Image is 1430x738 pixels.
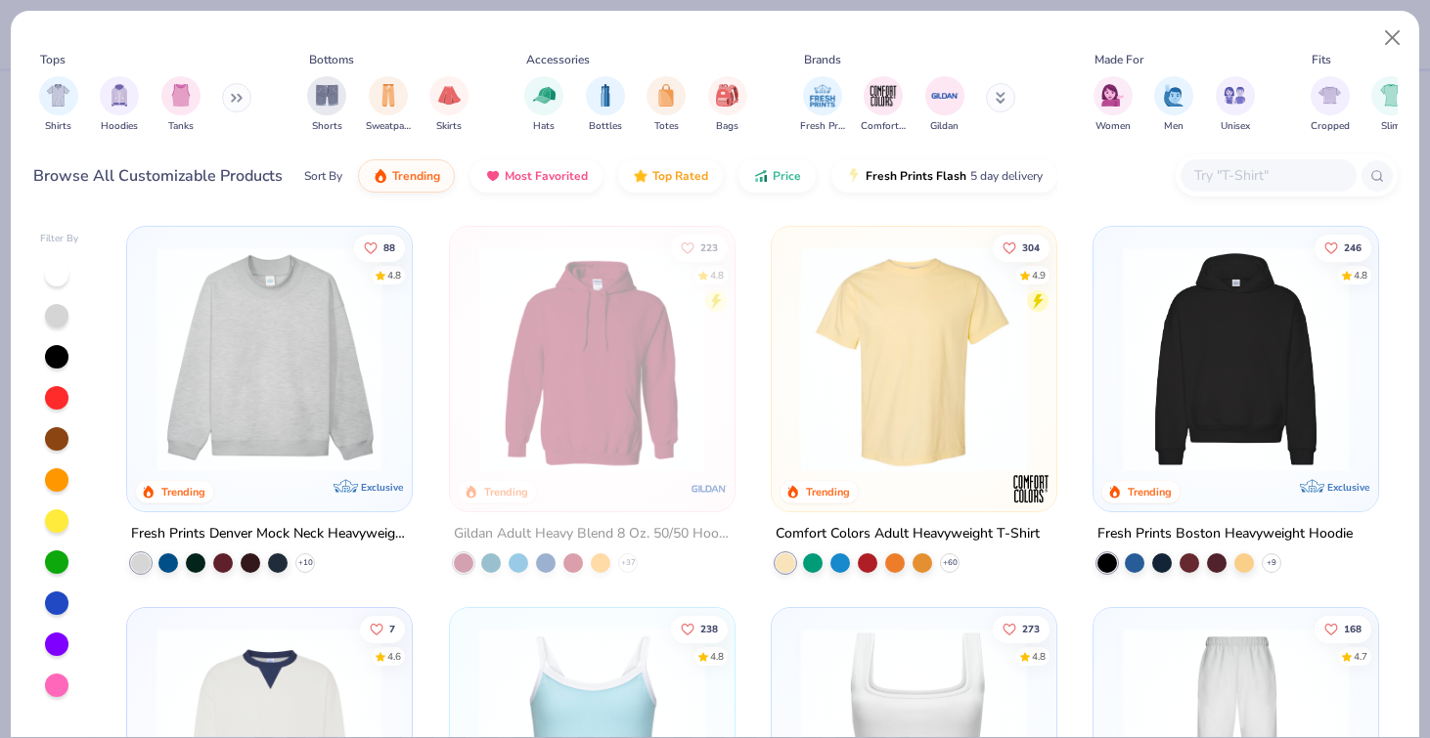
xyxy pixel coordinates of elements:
[1315,234,1371,261] button: Like
[861,76,906,134] div: filter for Comfort Colors
[586,76,625,134] div: filter for Bottles
[699,242,717,252] span: 223
[533,119,555,134] span: Hats
[366,76,411,134] div: filter for Sweatpants
[1312,51,1331,68] div: Fits
[708,76,747,134] div: filter for Bags
[1371,76,1410,134] button: filter button
[429,76,469,134] div: filter for Skirts
[647,76,686,134] div: filter for Totes
[866,168,966,184] span: Fresh Prints Flash
[39,76,78,134] div: filter for Shirts
[33,164,283,188] div: Browse All Customizable Products
[800,119,845,134] span: Fresh Prints
[861,119,906,134] span: Comfort Colors
[1164,119,1184,134] span: Men
[716,84,737,107] img: Bags Image
[373,168,388,184] img: trending.gif
[1163,84,1184,107] img: Men Image
[354,234,405,261] button: Like
[655,84,677,107] img: Totes Image
[1154,76,1193,134] button: filter button
[970,165,1043,188] span: 5 day delivery
[1327,481,1369,494] span: Exclusive
[1224,84,1246,107] img: Unisex Image
[1094,76,1133,134] div: filter for Women
[524,76,563,134] button: filter button
[312,119,342,134] span: Shorts
[586,76,625,134] button: filter button
[307,76,346,134] button: filter button
[930,119,959,134] span: Gildan
[831,159,1057,193] button: Fresh Prints Flash5 day delivery
[109,84,130,107] img: Hoodies Image
[1344,625,1362,634] span: 168
[690,469,729,508] img: Gildan logo
[1221,119,1250,134] span: Unisex
[1097,522,1353,546] div: Fresh Prints Boston Heavyweight Hoodie
[846,168,862,184] img: flash.gif
[925,76,964,134] div: filter for Gildan
[170,84,192,107] img: Tanks Image
[773,168,801,184] span: Price
[1022,625,1040,634] span: 273
[39,76,78,134] button: filter button
[1094,76,1133,134] button: filter button
[389,625,395,634] span: 7
[699,625,717,634] span: 238
[1101,84,1124,107] img: Women Image
[738,159,816,193] button: Price
[161,76,201,134] div: filter for Tanks
[993,234,1050,261] button: Like
[776,522,1040,546] div: Comfort Colors Adult Heavyweight T-Shirt
[366,76,411,134] button: filter button
[861,76,906,134] button: filter button
[654,119,679,134] span: Totes
[454,522,731,546] div: Gildan Adult Heavy Blend 8 Oz. 50/50 Hooded Sweatshirt
[100,76,139,134] button: filter button
[1022,242,1040,252] span: 304
[716,119,738,134] span: Bags
[304,167,342,185] div: Sort By
[378,84,399,107] img: Sweatpants Image
[161,76,201,134] button: filter button
[589,119,622,134] span: Bottles
[620,557,635,569] span: + 37
[362,481,404,494] span: Exclusive
[1192,164,1343,187] input: Try "T-Shirt"
[360,616,405,643] button: Like
[524,76,563,134] div: filter for Hats
[100,76,139,134] div: filter for Hoodies
[131,522,408,546] div: Fresh Prints Denver Mock Neck Heavyweight Sweatshirt
[1095,51,1143,68] div: Made For
[1311,76,1350,134] div: filter for Cropped
[804,51,841,68] div: Brands
[316,84,338,107] img: Shorts Image
[618,159,723,193] button: Top Rated
[1032,650,1046,665] div: 4.8
[800,76,845,134] div: filter for Fresh Prints
[595,84,616,107] img: Bottles Image
[1113,246,1359,472] img: 91acfc32-fd48-4d6b-bdad-a4c1a30ac3fc
[1032,268,1046,282] div: 4.9
[869,81,898,110] img: Comfort Colors Image
[307,76,346,134] div: filter for Shorts
[1011,469,1050,508] img: Comfort Colors logo
[647,76,686,134] button: filter button
[1354,268,1367,282] div: 4.8
[670,616,727,643] button: Like
[40,51,66,68] div: Tops
[383,242,395,252] span: 88
[1267,557,1276,569] span: + 9
[366,119,411,134] span: Sweatpants
[47,84,69,107] img: Shirts Image
[800,76,845,134] button: filter button
[298,557,313,569] span: + 10
[469,246,715,472] img: 01756b78-01f6-4cc6-8d8a-3c30c1a0c8ac
[925,76,964,134] button: filter button
[40,232,79,246] div: Filter By
[387,268,401,282] div: 4.8
[633,168,648,184] img: TopRated.gif
[709,268,723,282] div: 4.8
[429,76,469,134] button: filter button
